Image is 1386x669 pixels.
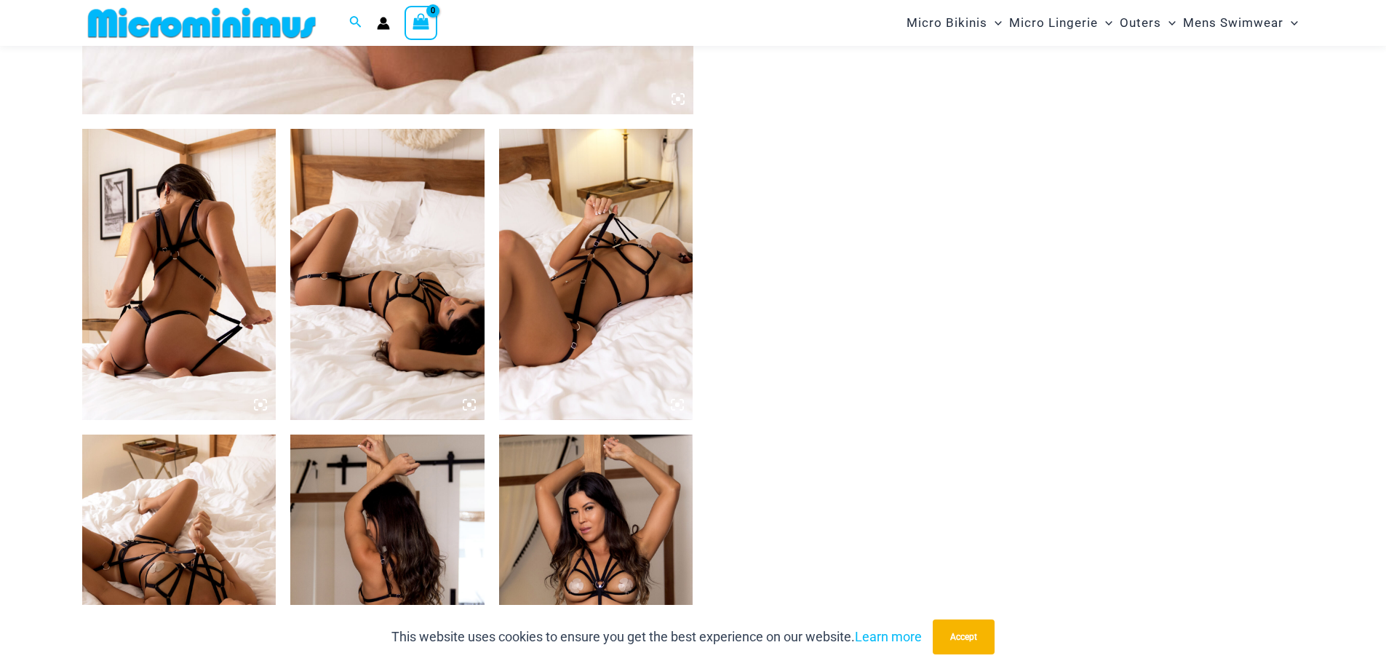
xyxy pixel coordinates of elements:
[82,129,276,420] img: Sweetest Obsession Black 1129 Bra 6119 Bottom 1939 Bodysuit
[1179,4,1302,41] a: Mens SwimwearMenu ToggleMenu Toggle
[1116,4,1179,41] a: OutersMenu ToggleMenu Toggle
[349,14,362,32] a: Search icon link
[1009,4,1098,41] span: Micro Lingerie
[1183,4,1283,41] span: Mens Swimwear
[499,129,693,420] img: Sweetest Obsession Black 1129 Bra 6119 Bottom 1939 Bodysuit
[907,4,987,41] span: Micro Bikinis
[405,6,438,39] a: View Shopping Cart, empty
[290,129,485,420] img: Sweetest Obsession Black 1129 Bra 6119 Bottom 1939 Bodysuit
[1120,4,1161,41] span: Outers
[855,629,922,644] a: Learn more
[82,7,322,39] img: MM SHOP LOGO FLAT
[391,626,922,648] p: This website uses cookies to ensure you get the best experience on our website.
[933,619,995,654] button: Accept
[987,4,1002,41] span: Menu Toggle
[1283,4,1298,41] span: Menu Toggle
[903,4,1005,41] a: Micro BikinisMenu ToggleMenu Toggle
[901,2,1305,44] nav: Site Navigation
[1161,4,1176,41] span: Menu Toggle
[1098,4,1112,41] span: Menu Toggle
[377,17,390,30] a: Account icon link
[1005,4,1116,41] a: Micro LingerieMenu ToggleMenu Toggle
